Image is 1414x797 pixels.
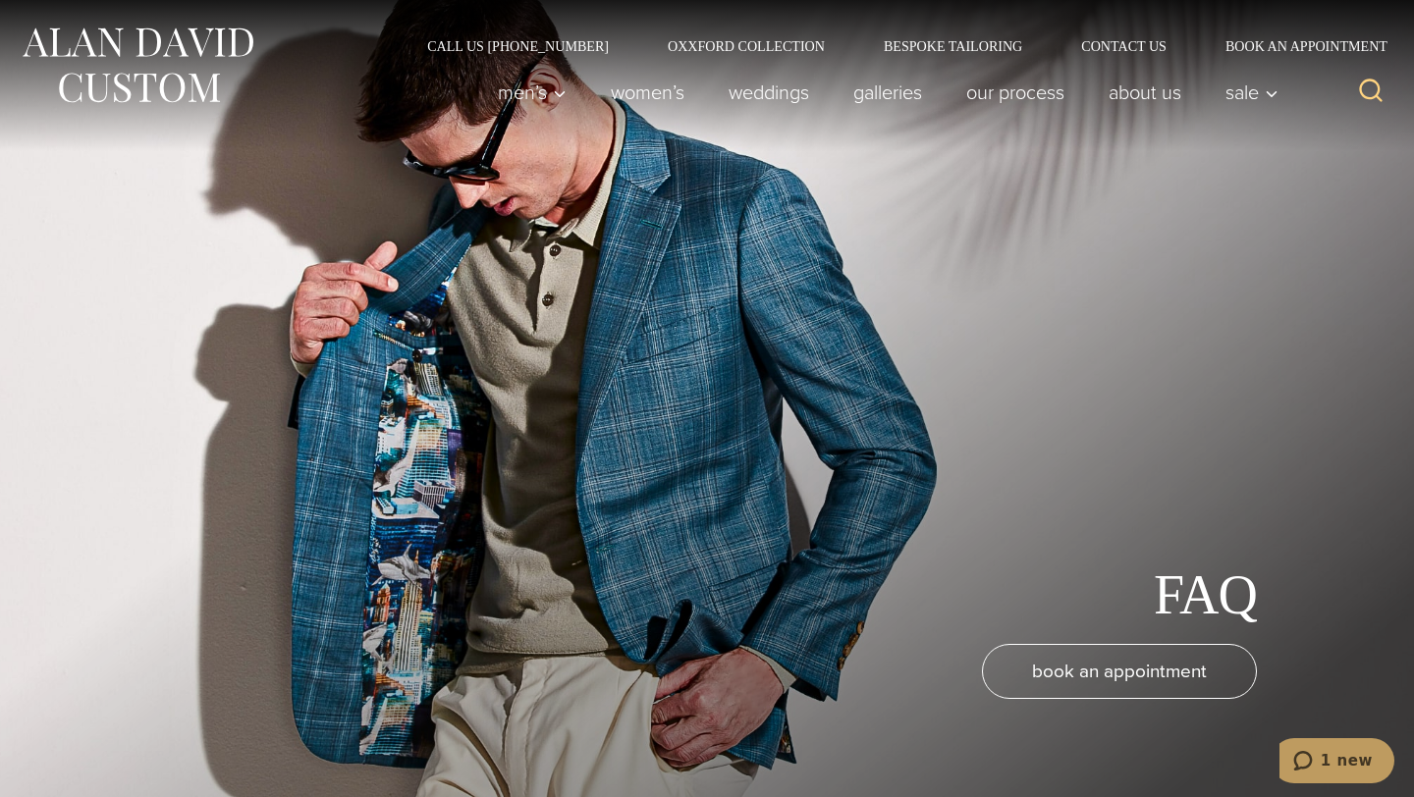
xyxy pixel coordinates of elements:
[982,644,1257,699] a: book an appointment
[1196,39,1394,53] a: Book an Appointment
[476,73,589,112] button: Men’s sub menu toggle
[707,73,832,112] a: weddings
[945,73,1087,112] a: Our Process
[398,39,1394,53] nav: Secondary Navigation
[854,39,1052,53] a: Bespoke Tailoring
[1204,73,1289,112] button: Sale sub menu toggle
[1087,73,1204,112] a: About Us
[1279,738,1394,787] iframe: Opens a widget where you can chat to one of our agents
[1032,657,1207,685] span: book an appointment
[1052,39,1196,53] a: Contact Us
[398,39,638,53] a: Call Us [PHONE_NUMBER]
[1347,69,1394,116] button: View Search Form
[476,73,1289,112] nav: Primary Navigation
[589,73,707,112] a: Women’s
[638,39,854,53] a: Oxxford Collection
[1154,562,1257,628] h1: FAQ
[20,22,255,109] img: Alan David Custom
[832,73,945,112] a: Galleries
